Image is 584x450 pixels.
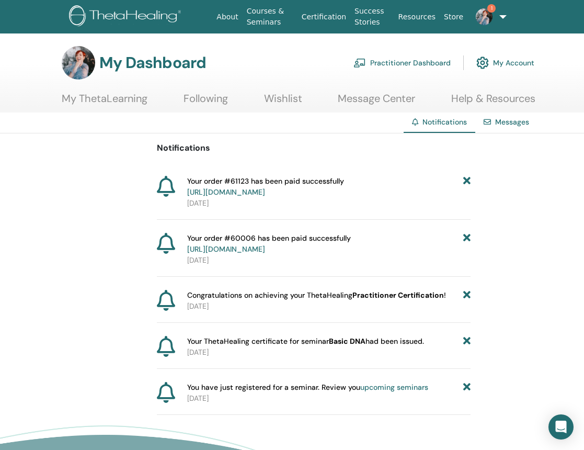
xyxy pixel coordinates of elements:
[62,92,147,113] a: My ThetaLearning
[187,176,344,198] span: Your order #61123 has been paid successfully
[187,347,471,358] p: [DATE]
[476,51,534,74] a: My Account
[476,54,489,72] img: cog.svg
[487,4,496,13] span: 1
[451,92,535,113] a: Help & Resources
[187,290,446,301] span: Congratulations on achieving your ThetaHealing !
[187,233,351,255] span: Your order #60006 has been paid successfully
[187,187,265,197] a: [URL][DOMAIN_NAME]
[495,117,529,127] a: Messages
[62,46,95,80] img: default.jpg
[350,2,394,32] a: Success Stories
[548,414,574,440] div: Open Intercom Messenger
[422,117,467,127] span: Notifications
[476,8,493,25] img: default.jpg
[157,142,471,154] p: Notifications
[353,58,366,67] img: chalkboard-teacher.svg
[243,2,297,32] a: Courses & Seminars
[297,7,350,27] a: Certification
[99,53,206,72] h3: My Dashboard
[353,51,451,74] a: Practitioner Dashboard
[187,382,428,393] span: You have just registered for a seminar. Review you
[394,7,440,27] a: Resources
[187,336,424,347] span: Your ThetaHealing certificate for seminar had been issued.
[352,290,444,300] b: Practitioner Certification
[329,336,365,346] b: Basic DNA
[360,383,428,392] a: upcoming seminars
[187,301,471,312] p: [DATE]
[187,393,471,404] p: [DATE]
[187,255,471,266] p: [DATE]
[338,92,415,113] a: Message Center
[184,92,228,113] a: Following
[264,92,302,113] a: Wishlist
[440,7,467,27] a: Store
[212,7,242,27] a: About
[187,244,265,254] a: [URL][DOMAIN_NAME]
[69,5,185,29] img: logo.png
[187,198,471,209] p: [DATE]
